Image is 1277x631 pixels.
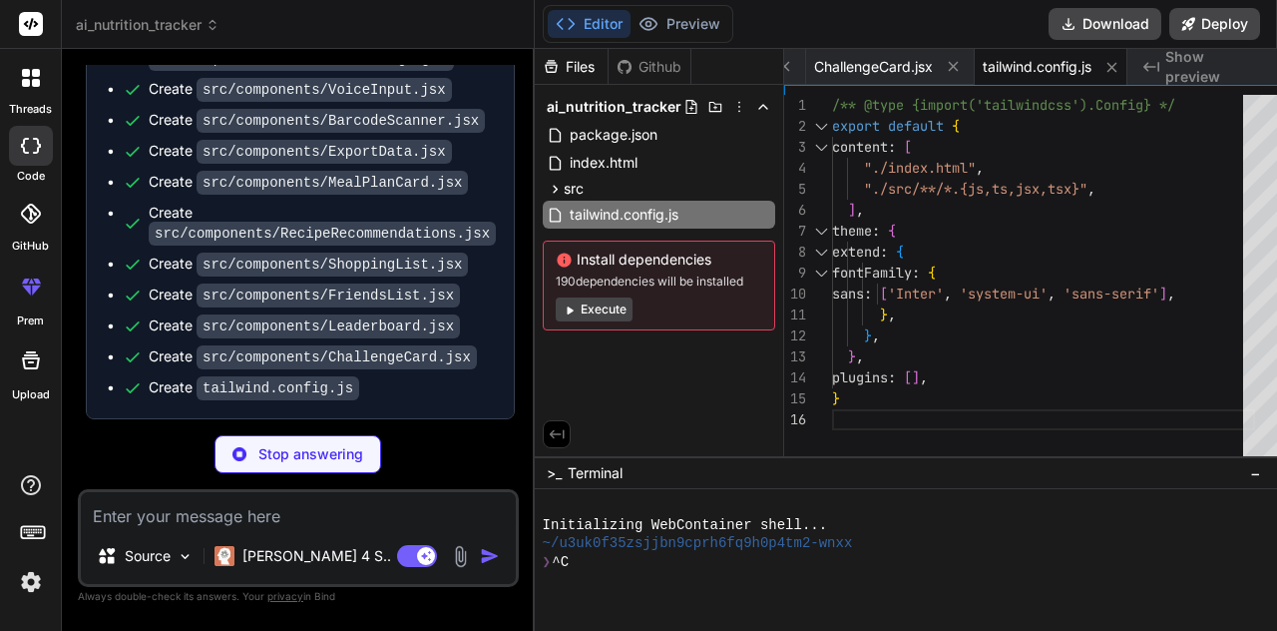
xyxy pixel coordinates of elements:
span: Initializing WebContainer shell... [543,516,828,535]
span: "./index.html" [864,159,976,177]
span: [ [880,285,888,303]
p: [PERSON_NAME] 4 S.. [242,546,391,566]
div: Create [149,346,477,367]
div: Create [149,254,468,275]
div: Files [535,57,608,77]
span: , [856,201,864,219]
code: src/components/BarcodeScanner.jsx [197,109,485,133]
span: ^C [552,553,569,572]
div: Create [149,285,460,306]
span: , [872,326,880,344]
span: content [832,138,888,156]
span: { [896,243,904,261]
span: extend [832,243,880,261]
div: 13 [784,346,806,367]
span: − [1250,463,1261,483]
code: src/components/RecipeRecommendations.jsx [149,222,496,246]
span: index.html [568,151,639,175]
span: : [888,368,896,386]
span: theme [832,222,872,240]
span: , [920,368,928,386]
button: Download [1049,8,1161,40]
span: tailwind.config.js [568,203,680,227]
span: Terminal [568,463,623,483]
label: GitHub [12,238,49,255]
span: Show preview [1165,47,1261,87]
code: src/components/ShoppingList.jsx [197,253,468,277]
code: src/components/MealPlanCard.jsx [197,171,468,195]
img: icon [480,546,500,566]
span: , [856,347,864,365]
img: Pick Models [177,548,194,565]
button: − [1246,457,1265,489]
img: settings [14,565,48,599]
span: } [832,389,840,407]
div: Click to collapse the range. [808,263,834,284]
p: Source [125,546,171,566]
code: src/components/ChallengeCard.jsx [197,345,477,369]
span: , [1167,285,1175,303]
code: src/components/Leaderboard.jsx [197,315,460,338]
div: 8 [784,242,806,263]
div: Click to collapse the range. [808,242,834,263]
div: 11 [784,305,806,325]
div: Create [149,172,468,193]
button: Editor [548,10,631,38]
span: 'sans-serif' [1064,285,1159,303]
div: 15 [784,388,806,409]
button: Execute [556,298,633,321]
span: src [564,179,584,199]
div: Create [149,377,359,398]
span: fontFamily [832,264,912,282]
span: ChallengeCard.jsx [814,57,933,77]
span: ] [848,201,856,219]
span: } [864,326,872,344]
label: code [17,168,45,185]
span: privacy [267,590,303,602]
button: Deploy [1169,8,1260,40]
p: Always double-check its answers. Your in Bind [78,587,519,606]
span: 190 dependencies will be installed [556,274,762,290]
code: src/components/VoiceInput.jsx [197,78,452,102]
span: , [888,306,896,323]
div: Click to collapse the range. [808,116,834,137]
span: { [928,264,936,282]
span: sans [832,285,864,303]
span: /** @type {import('tailwindcss').Config} */ [832,96,1175,114]
div: Create [149,141,452,162]
div: 7 [784,221,806,242]
div: 9 [784,263,806,284]
span: [ [904,138,912,156]
div: Create [149,203,496,244]
div: Click to collapse the range. [808,137,834,158]
code: src/components/FriendsList.jsx [197,284,460,308]
span: ] [1159,285,1167,303]
label: prem [17,313,44,329]
div: 3 [784,137,806,158]
div: Github [609,57,690,77]
span: { [952,117,960,135]
div: 2 [784,116,806,137]
span: , [976,159,984,177]
img: attachment [449,545,472,568]
span: } [880,306,888,323]
div: 4 [784,158,806,179]
span: >_ [547,463,562,483]
span: : [872,222,880,240]
div: 10 [784,284,806,305]
span: tailwind.config.js [983,57,1091,77]
span: 'Inter' [888,285,944,303]
div: Create [149,110,485,131]
div: 12 [784,325,806,346]
label: threads [9,101,52,118]
span: [ [904,368,912,386]
div: Create [149,79,452,100]
span: export [832,117,880,135]
img: Claude 4 Sonnet [214,546,234,566]
div: 16 [784,409,806,430]
div: Create [149,28,494,69]
span: : [888,138,896,156]
div: 1 [784,95,806,116]
button: Preview [631,10,728,38]
span: , [1048,285,1056,303]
